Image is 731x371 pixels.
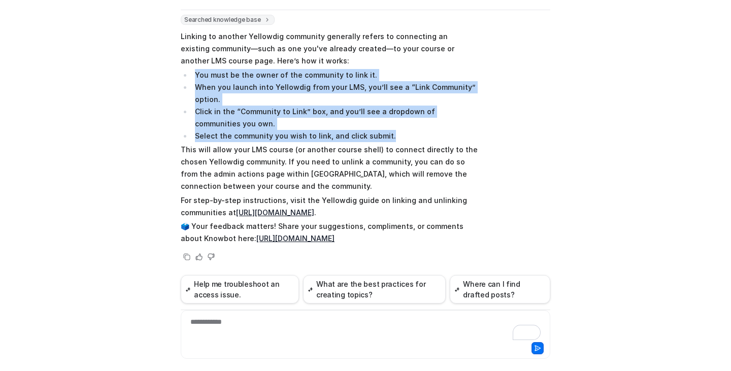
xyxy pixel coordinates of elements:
li: Click in the “Community to Link” box, and you’ll see a dropdown of communities you own. [192,106,478,130]
p: This will allow your LMS course (or another course shell) to connect directly to the chosen Yello... [181,144,478,192]
a: [URL][DOMAIN_NAME] [256,234,335,243]
li: Select the community you wish to link, and click submit. [192,130,478,142]
p: 🗳️ Your feedback matters! Share your suggestions, compliments, or comments about Knowbot here: [181,220,478,245]
button: Help me troubleshoot an access issue. [181,275,299,303]
p: Linking to another Yellowdig community generally refers to connecting an existing community—such ... [181,30,478,67]
a: [URL][DOMAIN_NAME] [236,208,314,217]
button: What are the best practices for creating topics? [303,275,446,303]
li: When you launch into Yellowdig from your LMS, you’ll see a “Link Community” option. [192,81,478,106]
span: Searched knowledge base [181,15,275,25]
li: You must be the owner of the community to link it. [192,69,478,81]
button: Where can I find drafted posts? [450,275,550,303]
p: For step-by-step instructions, visit the Yellowdig guide on linking and unlinking communities at . [181,194,478,219]
div: To enrich screen reader interactions, please activate Accessibility in Grammarly extension settings [183,317,548,340]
